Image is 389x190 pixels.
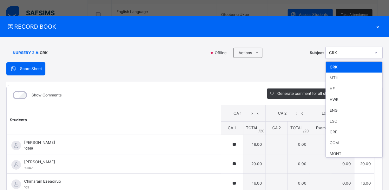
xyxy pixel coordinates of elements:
[326,148,382,159] div: MONT
[326,127,382,137] div: CRE
[13,50,40,56] span: NURSERY 2 A :
[24,166,33,170] span: 10567
[243,135,266,154] td: 16.00
[326,105,382,116] div: ENG
[288,154,310,173] td: 0.00
[277,91,336,96] span: Generate comment for all student
[326,116,382,127] div: ESC
[315,110,339,116] span: Exam
[259,128,265,134] span: / 20
[291,125,303,130] span: TOTAL
[24,159,207,165] span: [PERSON_NAME]
[214,50,230,56] span: Offline
[226,110,250,116] span: CA 1
[270,110,294,116] span: CA 2
[326,83,382,94] div: HE
[354,154,374,173] td: 20.00
[24,140,207,145] span: [PERSON_NAME]
[326,62,382,73] div: CRK
[288,135,310,154] td: 0.00
[329,50,371,56] div: CRK
[326,73,382,83] div: MTH
[6,22,373,31] span: RECORD BOOK
[20,66,42,72] span: Score Sheet
[24,186,29,189] span: 105
[243,154,266,173] td: 20.00
[31,92,62,98] label: Show Comments
[228,125,236,130] span: CA 1
[40,50,48,56] span: CRK
[11,179,21,189] img: default.svg
[303,128,309,134] span: / 20
[316,125,326,130] span: Exam
[310,50,324,56] span: Subject
[24,179,207,184] span: Chimaram Ezeadiruo
[272,125,281,130] span: CA 2
[10,117,27,122] span: Students
[332,154,354,173] td: 0.00
[373,22,383,31] div: ×
[239,50,252,56] span: Actions
[11,141,21,150] img: default.svg
[326,137,382,148] div: COM
[246,125,259,130] span: TOTAL
[326,94,382,105] div: HWR
[24,147,33,150] span: 10569
[11,160,21,170] img: default.svg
